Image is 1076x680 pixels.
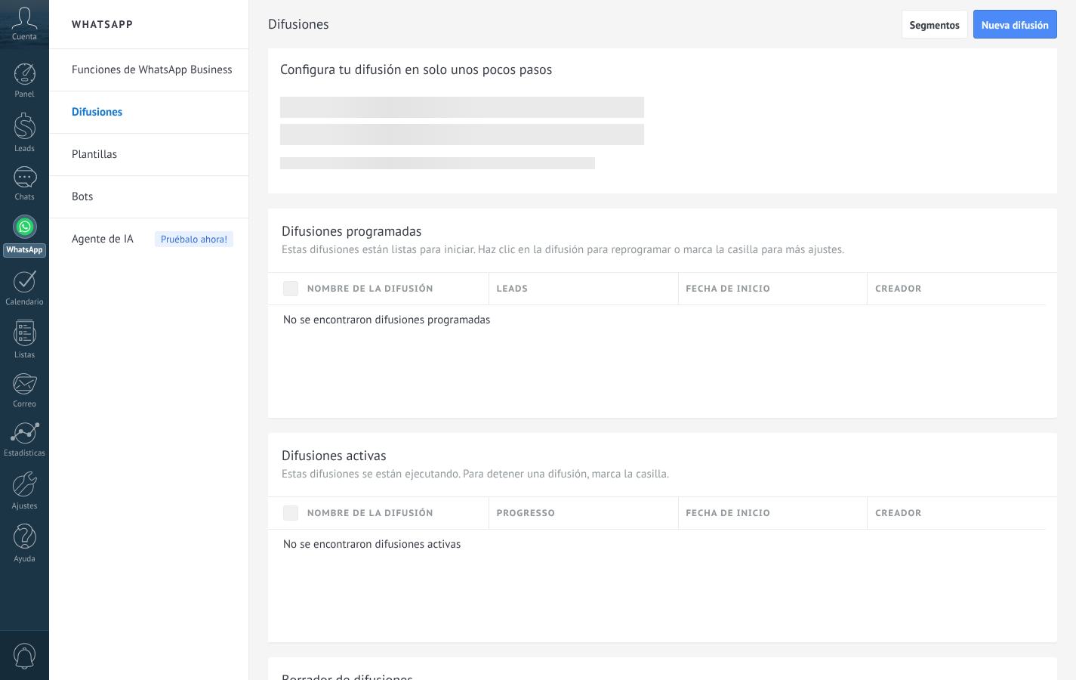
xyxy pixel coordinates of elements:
[72,91,233,134] a: Difusiones
[3,400,47,410] div: Correo
[49,49,248,91] li: Funciones de WhatsApp Business
[307,506,433,521] span: Nombre de la difusión
[3,298,47,308] div: Calendario
[902,10,968,39] button: Segmentos
[72,218,134,261] span: Agente de IA
[3,449,47,459] div: Estadísticas
[3,502,47,512] div: Ajustes
[307,282,433,296] span: Nombre de la difusión
[686,506,771,521] span: Fecha de inicio
[3,243,46,258] div: WhatsApp
[72,49,233,91] a: Funciones de WhatsApp Business
[3,193,47,202] div: Chats
[72,218,233,261] a: Agente de IA Pruébalo ahora!
[283,313,1035,327] p: No se encontraron difusiones programadas
[973,10,1057,39] button: Nueva difusión
[49,134,248,176] li: Plantillas
[3,351,47,360] div: Listas
[282,467,1044,481] p: Estas difusiones se están ejecutando. Para detener una difusión, marca la casilla.
[283,537,1035,552] p: No se encontraron difusiones activas
[155,231,233,247] span: Pruébalo ahora!
[282,447,387,464] div: Difusiones activas
[497,282,529,296] span: Leads
[282,243,1044,257] p: Estas difusiones están listas para iniciar. Haz clic en la difusión para reprogramar o marca la c...
[72,134,233,176] a: Plantillas
[49,176,248,218] li: Bots
[686,282,771,296] span: Fecha de inicio
[72,176,233,218] a: Bots
[49,91,248,134] li: Difusiones
[3,555,47,564] div: Ayuda
[497,506,556,521] span: Progresso
[268,9,902,39] h2: Difusiones
[12,32,37,42] span: Cuenta
[280,60,552,79] span: Configura tu difusión en solo unos pocos pasos
[982,20,1049,30] span: Nueva difusión
[3,144,47,154] div: Leads
[3,90,47,100] div: Panel
[282,222,421,240] div: Difusiones programadas
[875,506,922,521] span: Creador
[49,218,248,260] li: Agente de IA
[875,282,922,296] span: Creador
[910,20,960,30] span: Segmentos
